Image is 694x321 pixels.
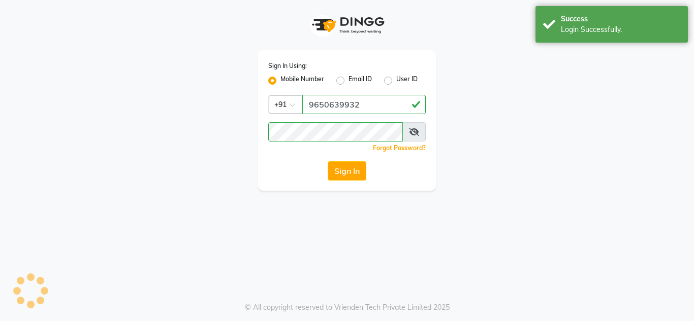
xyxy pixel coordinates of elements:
div: Success [561,14,680,24]
label: Mobile Number [280,75,324,87]
label: User ID [396,75,418,87]
a: Forgot Password? [373,144,426,152]
label: Sign In Using: [268,61,307,70]
img: logo1.svg [306,10,388,40]
input: Username [268,122,403,141]
input: Username [302,95,426,114]
button: Sign In [328,161,366,181]
label: Email ID [349,75,372,87]
div: Login Successfully. [561,24,680,35]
